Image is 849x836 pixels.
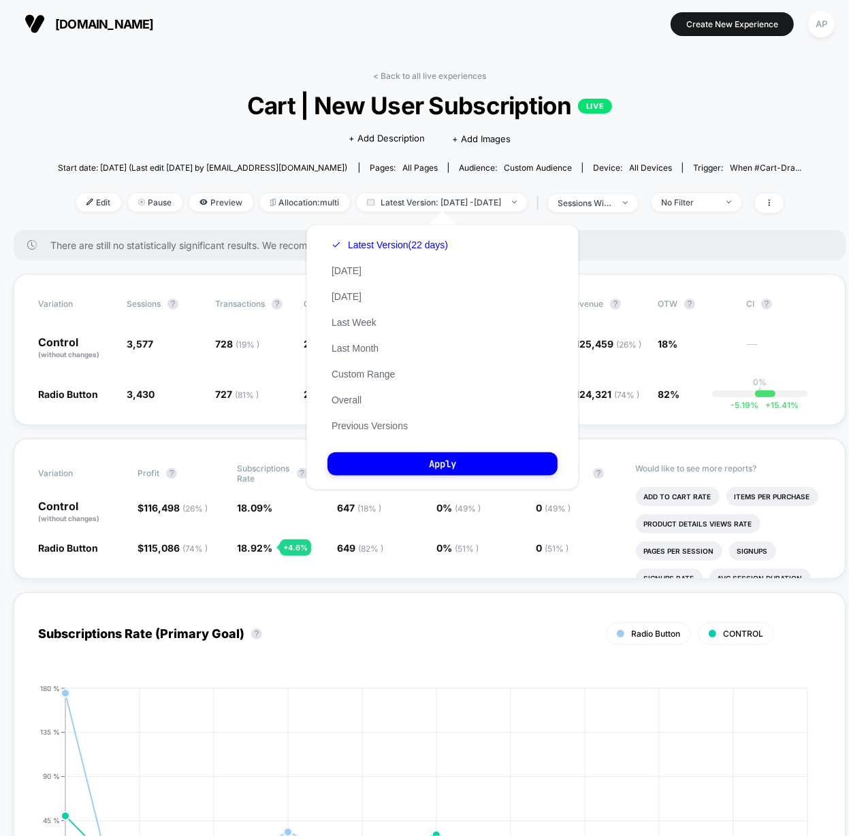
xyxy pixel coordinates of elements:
li: Avg Session Duration [709,569,811,588]
span: $ [138,502,208,514]
span: Preview [189,193,253,212]
span: -5.19 % [731,400,759,410]
span: $ [569,338,641,350]
div: No Filter [662,197,716,207]
span: Cart | New User Subscription [95,91,764,120]
span: Profit [138,468,159,478]
span: CONTROL [723,629,763,639]
span: (without changes) [38,350,99,358]
button: ? [166,468,177,479]
span: ( 18 % ) [357,503,381,514]
span: ( 49 % ) [545,503,571,514]
span: 649 [337,542,383,554]
span: Transactions [215,299,265,309]
tspan: 180 % [40,684,60,692]
button: AP [804,10,839,38]
span: 124,321 [575,388,639,400]
li: Items Per Purchase [726,487,818,506]
button: Last Week [327,316,381,329]
span: 0 % [436,502,481,514]
span: $ [569,388,639,400]
span: Variation [38,299,113,310]
span: Pause [128,193,182,212]
span: + Add Images [452,133,511,144]
span: ( 26 % ) [616,339,641,350]
button: Apply [327,452,558,475]
span: ( 74 % ) [182,544,208,554]
span: Radio Button [38,542,98,554]
span: Subscriptions Rate [238,463,290,484]
button: [DOMAIN_NAME] [20,13,158,35]
img: end [623,201,628,204]
button: ? [684,299,695,310]
span: Allocation: multi [260,193,350,212]
img: end [512,201,517,203]
button: [DATE] [327,265,366,277]
span: 0 [536,542,568,554]
span: all pages [402,163,438,173]
li: Signups Rate [636,569,703,588]
img: Visually logo [25,14,45,34]
div: sessions with impression [558,198,613,208]
span: ( 49 % ) [455,503,481,514]
img: end [726,201,731,203]
span: ( 74 % ) [614,390,639,400]
img: edit [86,199,93,205]
button: ? [593,468,604,479]
button: ? [251,629,262,639]
span: 115,086 [144,542,208,554]
span: $ [138,542,208,554]
span: Variation [38,463,113,484]
span: (without changes) [38,514,99,522]
span: Radio Button [631,629,680,639]
p: LIVE [578,99,612,114]
span: OTW [658,299,733,310]
p: | [758,387,761,397]
button: [DATE] [327,290,366,303]
img: rebalance [270,199,276,206]
span: 728 [215,338,259,350]
p: 0% [753,377,767,387]
button: Last Month [327,342,383,354]
span: Latest Version: [DATE] - [DATE] [357,193,527,212]
img: calendar [367,199,374,205]
a: < Back to all live experiences [373,71,486,81]
p: Control [38,337,113,360]
li: Pages Per Session [636,541,722,561]
span: 3,577 [127,338,153,350]
span: Radio Button [38,388,98,400]
button: Custom Range [327,368,399,380]
span: all devices [629,163,672,173]
span: 3,430 [127,388,155,400]
span: ( 26 % ) [182,503,208,514]
span: Device: [582,163,682,173]
li: Add To Cart Rate [636,487,720,506]
p: Control [38,501,124,524]
div: + 4.6 % [280,539,311,556]
div: Audience: [459,163,572,173]
button: Create New Experience [671,12,794,36]
span: ( 19 % ) [236,339,259,350]
span: Custom Audience [504,163,572,173]
button: ? [610,299,621,310]
span: Sessions [127,299,161,309]
span: [DOMAIN_NAME] [55,17,154,31]
span: 0 [536,502,571,514]
li: Product Details Views Rate [636,514,760,533]
button: ? [272,299,283,310]
span: 727 [215,388,259,400]
span: ( 82 % ) [358,544,383,554]
span: 15.41 % [759,400,799,410]
span: 647 [337,502,381,514]
button: Overall [327,394,366,406]
span: 18.09 % [238,502,273,514]
span: CI [746,299,821,310]
span: ( 51 % ) [545,544,568,554]
button: Latest Version(22 days) [327,239,452,251]
button: Previous Versions [327,420,412,432]
span: 125,459 [575,338,641,350]
span: Start date: [DATE] (Last edit [DATE] by [EMAIL_ADDRESS][DOMAIN_NAME]) [58,163,347,173]
button: ? [761,299,772,310]
span: + [766,400,771,410]
span: 116,498 [144,502,208,514]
